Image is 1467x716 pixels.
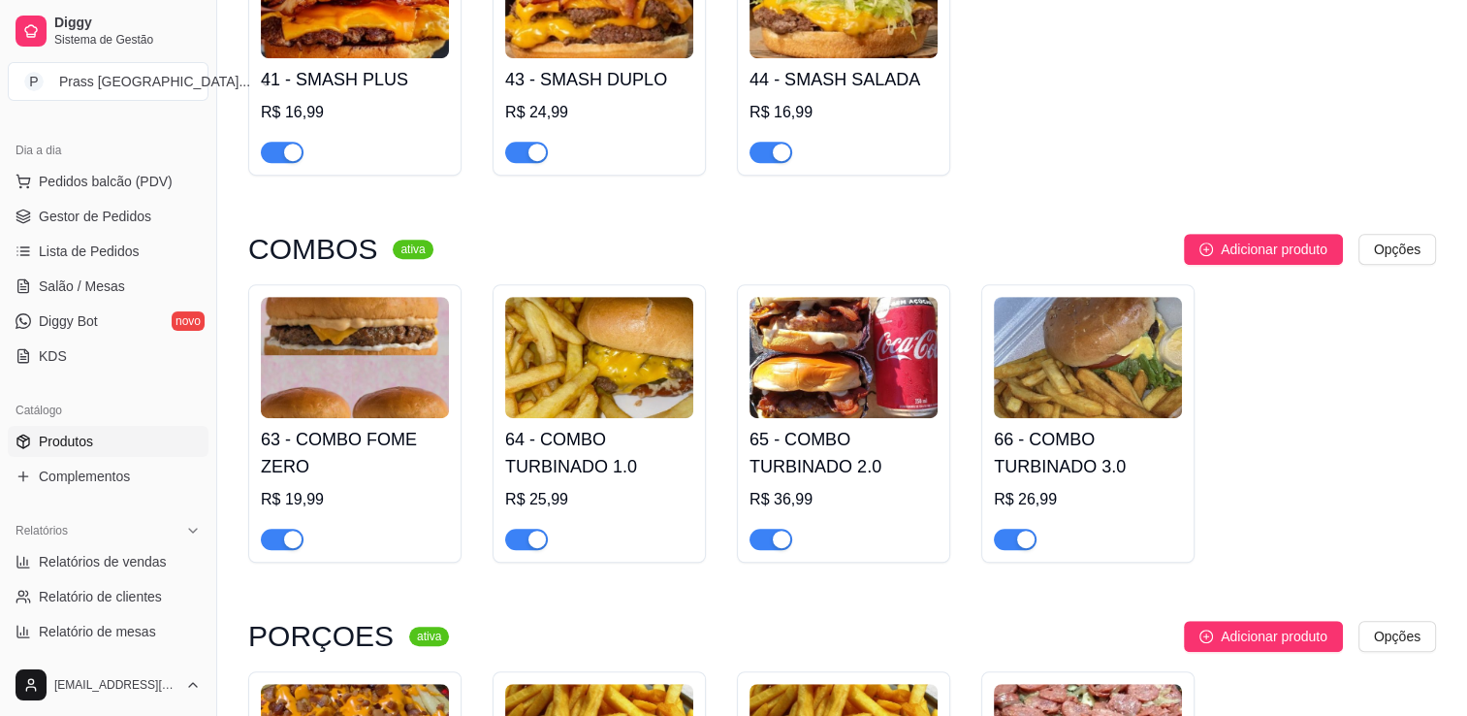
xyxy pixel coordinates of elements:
span: KDS [39,346,67,366]
a: Complementos [8,461,208,492]
span: plus-circle [1199,630,1213,643]
span: Relatório de clientes [39,587,162,606]
span: Opções [1374,626,1420,647]
sup: ativa [393,240,432,259]
h4: 41 - SMASH PLUS [261,66,449,93]
a: Diggy Botnovo [8,306,208,337]
span: Sistema de Gestão [54,32,201,48]
button: Opções [1358,234,1436,265]
span: Salão / Mesas [39,277,125,296]
a: KDS [8,341,208,372]
button: Select a team [8,62,208,101]
span: [EMAIL_ADDRESS][DOMAIN_NAME] [54,677,177,693]
button: [EMAIL_ADDRESS][DOMAIN_NAME] [8,662,208,708]
div: R$ 19,99 [261,488,449,511]
span: Complementos [39,467,130,486]
button: Adicionar produto [1184,234,1343,265]
div: R$ 25,99 [505,488,693,511]
a: Relatório de fidelidadenovo [8,651,208,682]
span: Adicionar produto [1221,626,1327,647]
h3: COMBOS [248,238,377,261]
span: Pedidos balcão (PDV) [39,172,173,191]
span: Lista de Pedidos [39,242,140,261]
button: Opções [1358,621,1436,652]
img: product-image [994,297,1182,418]
span: Relatórios de vendas [39,552,167,571]
span: Produtos [39,432,93,451]
span: Diggy [54,15,201,32]
span: Adicionar produto [1221,239,1327,260]
div: R$ 36,99 [749,488,938,511]
img: product-image [749,297,938,418]
a: Relatório de clientes [8,581,208,612]
a: Relatório de mesas [8,616,208,647]
img: product-image [505,297,693,418]
sup: ativa [409,627,449,646]
h4: 64 - COMBO TURBINADO 1.0 [505,426,693,480]
h3: PORÇOES [248,625,394,648]
a: Gestor de Pedidos [8,201,208,232]
a: Relatórios de vendas [8,546,208,577]
div: Catálogo [8,395,208,426]
h4: 44 - SMASH SALADA [749,66,938,93]
h4: 66 - COMBO TURBINADO 3.0 [994,426,1182,480]
div: R$ 26,99 [994,488,1182,511]
a: Lista de Pedidos [8,236,208,267]
div: R$ 24,99 [505,101,693,124]
a: DiggySistema de Gestão [8,8,208,54]
h4: 65 - COMBO TURBINADO 2.0 [749,426,938,480]
span: plus-circle [1199,243,1213,256]
h4: 43 - SMASH DUPLO [505,66,693,93]
h4: 63 - COMBO FOME ZERO [261,426,449,480]
button: Pedidos balcão (PDV) [8,166,208,197]
span: Relatórios [16,523,68,538]
span: Gestor de Pedidos [39,207,151,226]
div: Prass [GEOGRAPHIC_DATA] ... [59,72,250,91]
span: P [24,72,44,91]
span: Relatório de mesas [39,622,156,641]
button: Adicionar produto [1184,621,1343,652]
span: Opções [1374,239,1420,260]
span: Diggy Bot [39,311,98,331]
a: Produtos [8,426,208,457]
div: R$ 16,99 [749,101,938,124]
div: Dia a dia [8,135,208,166]
img: product-image [261,297,449,418]
a: Salão / Mesas [8,271,208,302]
div: R$ 16,99 [261,101,449,124]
